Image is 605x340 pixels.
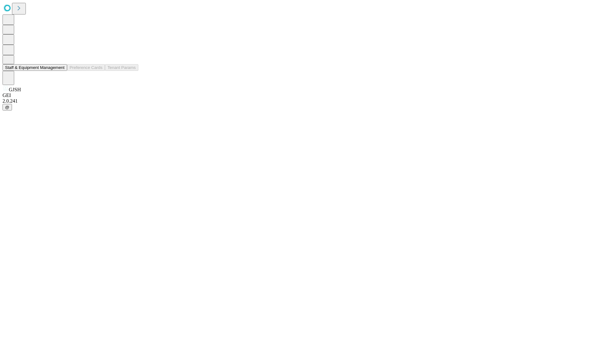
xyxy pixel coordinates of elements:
[3,93,602,98] div: GEI
[9,87,21,92] span: GJSH
[3,98,602,104] div: 2.0.241
[5,105,9,110] span: @
[3,104,12,110] button: @
[3,64,67,71] button: Staff & Equipment Management
[105,64,138,71] button: Tenant Params
[67,64,105,71] button: Preference Cards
